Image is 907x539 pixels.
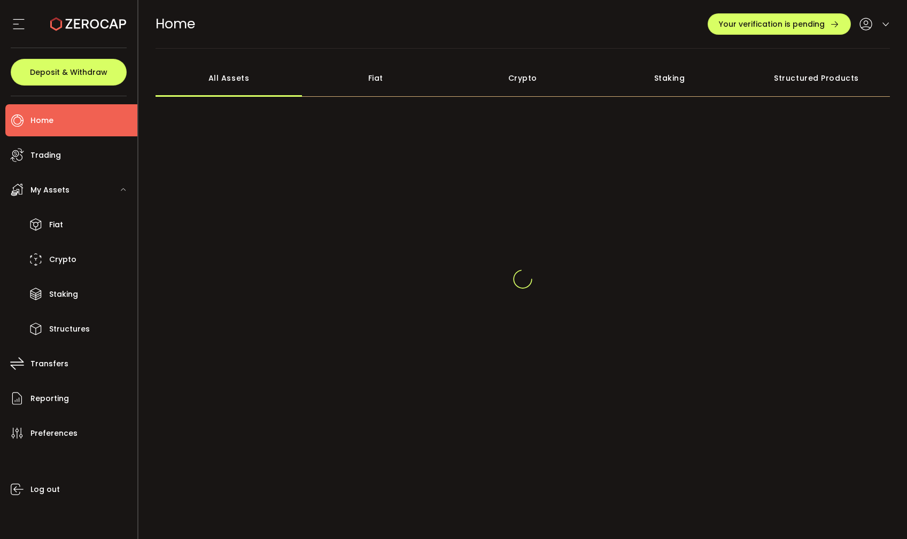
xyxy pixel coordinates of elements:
span: Structures [49,321,90,337]
span: Transfers [30,356,68,372]
div: Staking [596,59,743,97]
span: Crypto [49,252,76,267]
div: All Assets [156,59,303,97]
span: Home [30,113,53,128]
span: Reporting [30,391,69,406]
span: Deposit & Withdraw [30,68,107,76]
span: Preferences [30,426,77,441]
div: Crypto [449,59,596,97]
span: Home [156,14,195,33]
span: Your verification is pending [719,20,825,28]
button: Deposit & Withdraw [11,59,127,86]
div: Structured Products [743,59,890,97]
span: Log out [30,482,60,497]
span: My Assets [30,182,69,198]
div: Fiat [302,59,449,97]
span: Staking [49,287,78,302]
button: Your verification is pending [708,13,851,35]
span: Fiat [49,217,63,233]
span: Trading [30,148,61,163]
